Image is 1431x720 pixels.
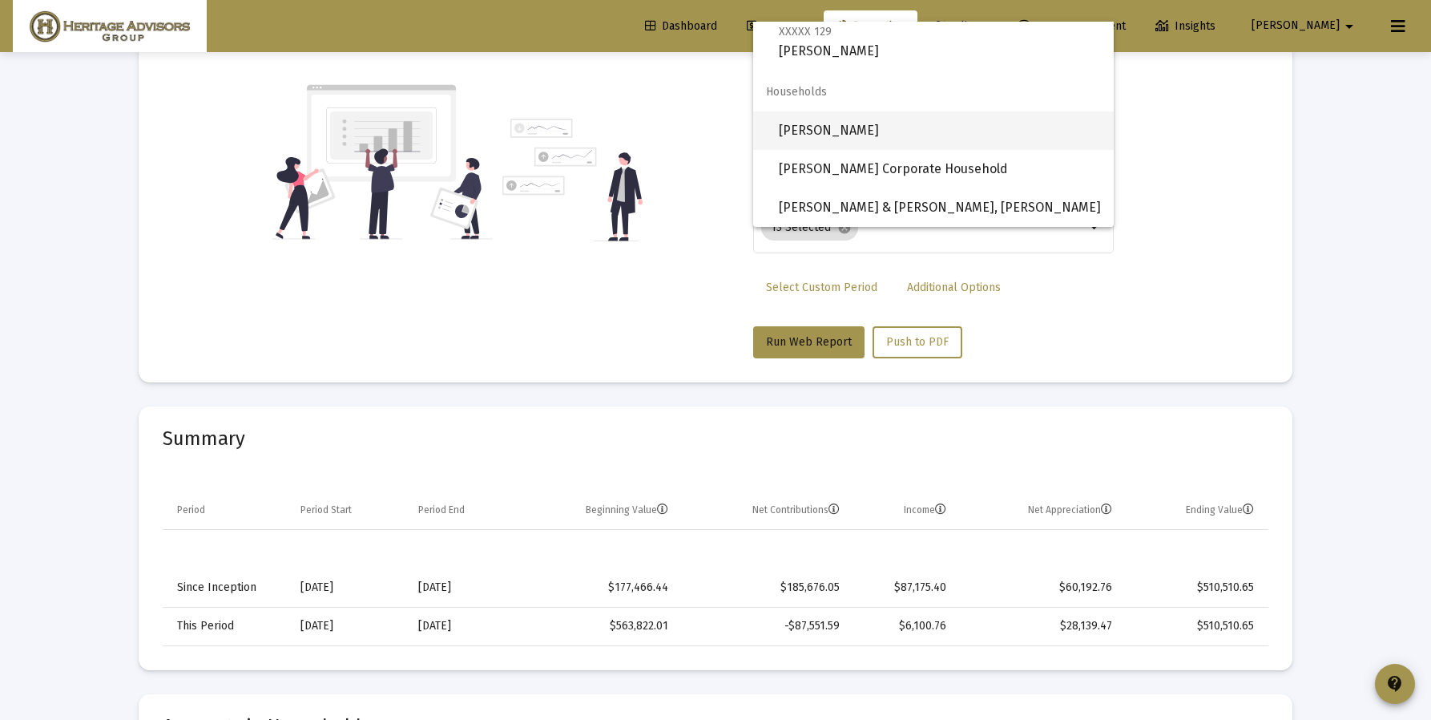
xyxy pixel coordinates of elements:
[779,150,1101,188] span: [PERSON_NAME] Corporate Household
[679,568,851,607] td: $185,676.05
[873,326,962,358] button: Push to PDF
[761,212,1086,244] mat-chip-list: Selection
[1232,10,1378,42] button: [PERSON_NAME]
[957,568,1123,607] td: $60,192.76
[934,19,990,33] span: Clients
[779,25,832,38] span: XXXXX 129
[300,618,396,634] div: [DATE]
[957,607,1123,645] td: $28,139.47
[851,607,957,645] td: $6,100.76
[837,220,852,235] mat-icon: cancel
[177,504,205,516] div: Period
[921,10,1002,42] a: Clients
[851,568,957,607] td: $87,175.40
[679,607,851,645] td: -$87,551.59
[1385,674,1405,694] mat-icon: contact_support
[734,10,820,42] a: Revenue
[1186,504,1254,516] div: Ending Value
[586,504,668,516] div: Beginning Value
[851,491,957,530] td: Column Income
[779,111,1101,150] span: [PERSON_NAME]
[907,281,1001,294] span: Additional Options
[957,491,1123,530] td: Column Net Appreciation
[1123,607,1268,645] td: $510,510.65
[272,83,493,241] img: reporting
[163,431,1268,447] mat-card-title: Summary
[407,491,518,530] td: Column Period End
[904,504,946,516] div: Income
[1123,491,1268,530] td: Column Ending Value
[886,335,949,349] span: Push to PDF
[300,580,396,596] div: [DATE]
[766,281,877,294] span: Select Custom Period
[1143,10,1228,42] a: Insights
[753,326,865,358] button: Run Web Report
[163,453,1268,646] div: Data grid
[1086,218,1105,237] mat-icon: arrow_drop_down
[1028,504,1112,516] div: Net Appreciation
[761,215,858,241] mat-chip: 13 Selected
[1006,10,1139,42] a: Data Management
[518,491,679,530] td: Column Beginning Value
[25,10,195,42] img: Dashboard
[766,335,852,349] span: Run Web Report
[645,19,717,33] span: Dashboard
[779,188,1101,227] span: [PERSON_NAME] & [PERSON_NAME], [PERSON_NAME]
[163,568,289,607] td: Since Inception
[1019,19,1126,33] span: Data Management
[518,568,679,607] td: $177,466.44
[289,491,407,530] td: Column Period Start
[418,580,507,596] div: [DATE]
[163,491,289,530] td: Column Period
[747,19,807,33] span: Revenue
[163,607,289,645] td: This Period
[752,504,840,516] div: Net Contributions
[1123,568,1268,607] td: $510,510.65
[632,10,730,42] a: Dashboard
[300,504,352,516] div: Period Start
[1252,19,1340,33] span: [PERSON_NAME]
[418,504,465,516] div: Period End
[1340,10,1359,42] mat-icon: arrow_drop_down
[779,22,1101,61] span: [PERSON_NAME]
[836,19,905,33] span: Reporting
[679,491,851,530] td: Column Net Contributions
[824,10,917,42] a: Reporting
[418,618,507,634] div: [DATE]
[753,73,1114,111] span: Households
[518,607,679,645] td: $563,822.01
[502,119,643,241] img: reporting-alt
[1155,19,1215,33] span: Insights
